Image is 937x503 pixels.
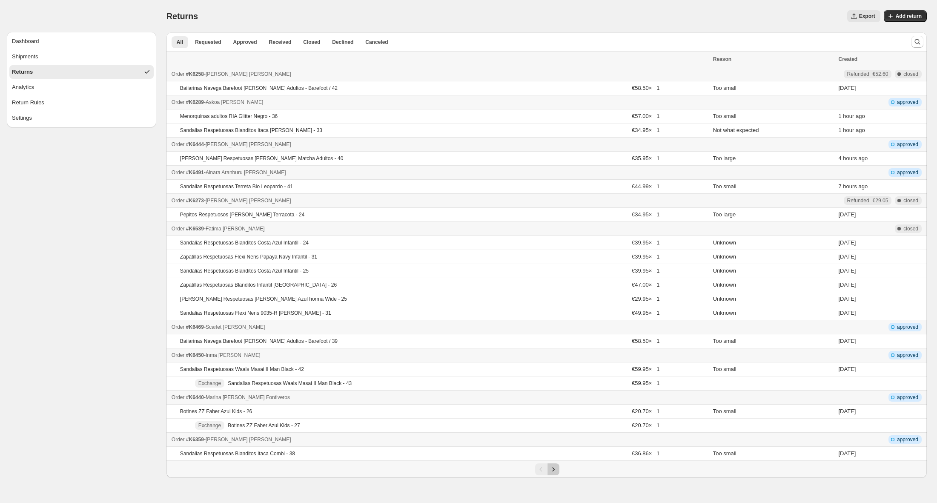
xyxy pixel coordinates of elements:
span: €52.60 [873,71,888,78]
td: Unknown [711,278,836,292]
p: Bailarinas Navega Barefoot [PERSON_NAME] Adultos - Barefoot / 42 [180,85,338,92]
span: Closed [303,39,320,46]
td: Unknown [711,236,836,250]
span: €34.95 × 1 [632,211,659,218]
span: Exchange [198,380,221,387]
button: Add return [884,10,927,22]
span: €59.95 × 1 [632,366,659,372]
div: - [172,196,708,205]
span: #K6450 [186,352,204,358]
time: Monday, August 11, 2025 at 10:35:12 AM [839,338,856,344]
span: Ainara Aranburu [PERSON_NAME] [206,170,286,175]
p: Sandalias Respetuosas Blanditos Costa Azul Infantil - 25 [180,267,309,274]
time: Tuesday, August 12, 2025 at 11:33:45 AM [839,155,868,161]
p: [PERSON_NAME] Respetuosas [PERSON_NAME] Azul horma Wide - 25 [180,296,347,302]
span: Declined [332,39,353,46]
button: Dashboard [9,34,154,48]
span: closed [903,71,918,78]
button: Settings [9,111,154,125]
span: Fàtima [PERSON_NAME] [206,226,265,232]
time: Thursday, July 31, 2025 at 7:13:10 PM [839,85,856,91]
span: [PERSON_NAME] [PERSON_NAME] [206,71,291,77]
div: Shipments [12,52,38,61]
p: Sandalias Respetuosas Blanditos Costa Azul Infantil - 24 [180,239,309,246]
div: - [172,168,708,177]
td: Too large [711,152,836,166]
td: Too small [711,334,836,348]
p: Bailarinas Navega Barefoot [PERSON_NAME] Adultos - Barefoot / 39 [180,338,338,345]
div: Returns [12,68,33,76]
div: Refunded [847,197,888,204]
button: Analytics [9,80,154,94]
span: €47.00 × 1 [632,282,659,288]
p: Botines ZZ Faber Azul Kids - 27 [228,422,300,429]
span: #K6273 [186,198,204,204]
span: Scarlet [PERSON_NAME] [206,324,265,330]
td: Unknown [711,292,836,306]
span: €44.99 × 1 [632,183,659,190]
span: €39.95 × 1 [632,239,659,246]
span: Export [859,13,875,20]
span: Order [172,99,185,105]
span: #K6289 [186,99,204,105]
button: Shipments [9,50,154,63]
span: Canceled [365,39,388,46]
time: Monday, August 11, 2025 at 11:26:23 AM [839,296,856,302]
td: Too large [711,208,836,222]
p: Menorquinas adultos RIA Glitter Negro - 36 [180,113,278,120]
td: Too small [711,81,836,95]
span: approved [897,324,918,331]
span: Askoa [PERSON_NAME] [206,99,263,105]
p: Zapatillas Respetuosas Blanditos Infantil [GEOGRAPHIC_DATA] - 26 [180,282,337,288]
span: €20.70 × 1 [632,422,659,428]
td: Unknown [711,250,836,264]
time: Sunday, August 10, 2025 at 3:36:09 PM [839,450,856,457]
span: €57.00 × 1 [632,113,659,119]
span: #K6359 [186,437,204,443]
span: Order [172,352,185,358]
span: #K6539 [186,226,204,232]
div: - [172,323,708,331]
td: Too small [711,405,836,419]
span: Order [172,170,185,175]
time: Tuesday, August 12, 2025 at 2:15:19 PM [839,113,865,119]
span: €39.95 × 1 [632,267,659,274]
div: - [172,98,708,106]
time: Sunday, August 10, 2025 at 3:33:19 PM [839,408,856,414]
span: closed [903,225,918,232]
p: Sandalias Respetuosas Waals Masai II Man Black - 42 [180,366,304,373]
p: Sandalias Respetuosas Terreta Bio Leopardo - 41 [180,183,293,190]
span: Marina [PERSON_NAME] Fontiveros [206,394,290,400]
td: Unknown [711,264,836,278]
div: Settings [12,114,32,122]
span: Order [172,226,185,232]
span: #K6258 [186,71,204,77]
button: Export [847,10,880,22]
p: Sandalias Respetuosas Blanditos Itaca [PERSON_NAME] - 33 [180,127,322,134]
p: Sandalias Respetuosas Blanditos Itaca Combi - 38 [180,450,295,457]
div: - [172,435,708,444]
td: Too small [711,109,836,124]
span: [PERSON_NAME] [PERSON_NAME] [206,141,291,147]
nav: Pagination [166,460,927,478]
time: Monday, August 11, 2025 at 11:26:23 AM [839,282,856,288]
span: €59.95 × 1 [632,380,659,386]
button: Returns [9,65,154,79]
div: - [172,140,708,149]
p: Pepitos Respetuosos [PERSON_NAME] Terracota - 24 [180,211,305,218]
td: Too small [711,447,836,461]
span: Received [269,39,292,46]
span: approved [897,141,918,148]
span: [PERSON_NAME] [PERSON_NAME] [206,437,291,443]
time: Monday, August 11, 2025 at 11:26:23 AM [839,267,856,274]
span: #K6444 [186,141,204,147]
span: Order [172,141,185,147]
span: €29.95 × 1 [632,296,659,302]
td: Unknown [711,306,836,320]
span: Exchange [198,422,221,429]
span: Inma [PERSON_NAME] [206,352,261,358]
span: Order [172,324,185,330]
div: Analytics [12,83,34,92]
p: Zapatillas Respetuosas Flexi Nens Papaya Navy Infantil - 31 [180,253,317,260]
span: Created [839,56,858,62]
